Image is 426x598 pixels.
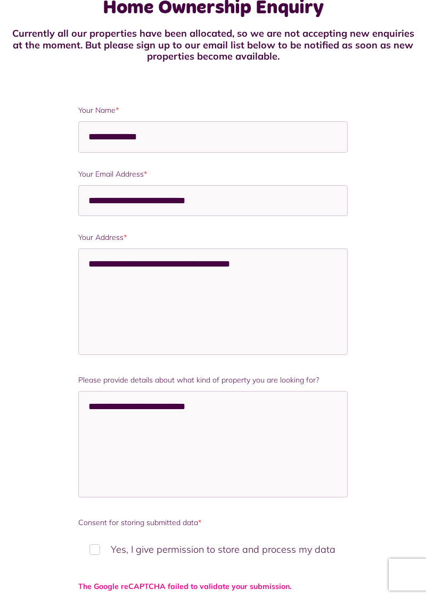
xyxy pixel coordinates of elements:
h4: Currently all our properties have been allocated, so we are not accepting new enquiries at the mo... [11,28,415,62]
label: Your Name [78,105,348,116]
label: Please provide details about what kind of property you are looking for? [78,375,348,386]
label: Your Address [78,232,348,243]
label: Your Email Address [78,169,348,180]
label: Yes, I give permission to store and process my data [78,534,348,565]
label: Consent for storing submitted data [78,517,348,528]
span: The Google reCAPTCHA failed to validate your submission. [78,581,348,592]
